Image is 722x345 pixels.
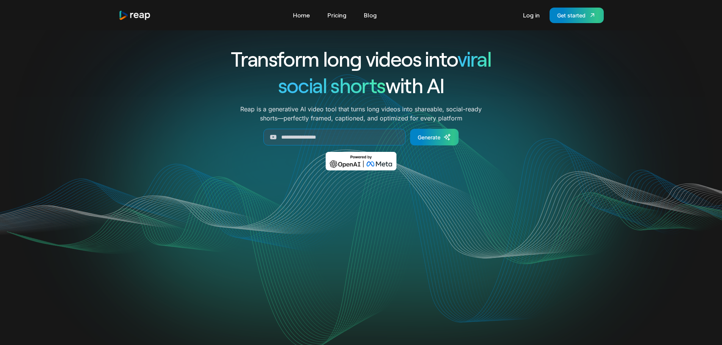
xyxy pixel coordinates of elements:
img: Powered by OpenAI & Meta [326,152,396,170]
a: Home [289,9,314,21]
h1: Transform long videos into [204,45,519,72]
h1: with AI [204,72,519,98]
a: Blog [360,9,381,21]
form: Generate Form [204,129,519,145]
a: Pricing [324,9,350,21]
div: Get started [557,11,586,19]
a: Get started [550,8,604,23]
a: Log in [519,9,543,21]
video: Your browser does not support the video tag. [208,181,514,334]
span: viral [457,46,491,71]
a: Generate [410,129,459,145]
img: reap logo [119,10,151,20]
div: Generate [418,133,440,141]
span: social shorts [278,73,385,97]
a: home [119,10,151,20]
p: Reap is a generative AI video tool that turns long videos into shareable, social-ready shorts—per... [240,105,482,123]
